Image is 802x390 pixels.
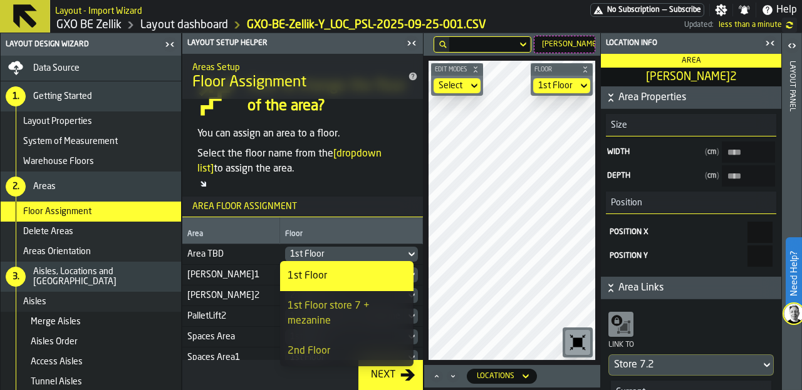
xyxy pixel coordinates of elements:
[1,202,181,222] li: menu Floor Assignment
[247,18,486,32] a: link-to-/wh/i/5fa160b1-7992-442a-9057-4226e3d2ae6d/import/layout/c2289acf-db0f-40b7-8b31-d8edf789...
[197,146,408,177] p: Select the floor name from the to assign the area.
[31,317,81,327] span: Merge Aisles
[477,372,514,381] div: DropdownMenuValue-locations
[403,36,420,51] label: button-toggle-Close me
[434,78,481,93] div: DropdownMenuValue-none
[1,33,181,56] header: Layout Design Wizard
[756,3,802,18] label: button-toggle-Help
[1,352,181,372] li: menu Access Aisles
[705,172,707,180] span: (
[280,261,413,366] ul: dropdown-menu
[280,291,413,336] li: dropdown-item
[1,292,181,312] li: menu Aisles
[606,165,776,187] label: input-value-Depth
[747,245,773,267] input: react-aria7238496823-:r48: react-aria7238496823-:r48:
[366,367,400,382] div: Next
[187,270,275,280] div: [PERSON_NAME]1
[33,91,92,101] span: Getting Started
[439,41,447,48] div: hide filter
[610,252,648,260] span: Position Y
[782,18,797,33] label: button-toggle-undefined
[288,299,405,329] div: 1st Floor store 7 + mezanine
[288,344,405,359] div: 2nd Floor
[23,136,118,146] span: System of Measurement
[429,370,444,382] button: Maximize
[140,18,228,32] a: link-to-/wh/i/5fa160b1-7992-442a-9057-4226e3d2ae6d/designer
[662,6,667,14] span: —
[606,114,776,136] h3: title-section-Size
[601,277,781,299] button: button-
[288,269,405,284] div: 1st Floor
[182,33,423,54] header: Layout Setup Helper
[705,148,707,156] span: (
[161,37,179,52] label: button-toggle-Close me
[285,230,417,241] div: Floor
[722,141,775,163] input: input-value-Width input-value-Width
[285,247,418,262] div: DropdownMenuValue-default-floor
[1,312,181,332] li: menu Merge Aisles
[1,222,181,242] li: menu Delete Areas
[717,172,719,180] span: )
[705,172,719,180] span: cm
[533,78,590,93] div: DropdownMenuValue-default-floor
[783,36,801,58] label: button-toggle-Open
[682,57,701,64] span: Area
[182,54,423,99] div: title-Floor Assignment
[1,262,181,292] li: menu Aisles, Locations and Bays
[280,261,413,291] li: dropdown-item
[608,222,774,243] label: react-aria7238496823-:r46:
[187,311,275,321] div: PalletLift2
[563,327,593,357] div: button-toolbar-undefined
[1,332,181,352] li: menu Aisles Order
[187,230,274,241] div: Area
[23,157,94,167] span: Warehouse Floors
[3,40,161,49] div: Layout Design Wizard
[197,126,408,141] p: You can assign an area to a floor.
[33,63,80,73] span: Data Source
[23,247,91,257] span: Areas Orientation
[761,36,779,51] label: button-toggle-Close me
[358,360,423,390] button: button-Next
[1,151,181,172] li: menu Warehouse Floors
[538,81,573,91] div: DropdownMenuValue-default-floor
[590,3,704,17] a: link-to-/wh/i/5fa160b1-7992-442a-9057-4226e3d2ae6d/pricing/
[23,227,73,237] span: Delete Areas
[33,182,56,192] span: Areas
[787,239,801,309] label: Need Help?
[182,202,297,212] span: Area Floor assignment
[606,141,776,163] label: input-value-Width
[590,3,704,17] div: Menu Subscription
[722,165,775,187] input: input-value-Depth input-value-Depth
[431,63,483,76] button: button-
[608,309,774,376] div: Link toDropdownMenuValue-Store 7.2
[280,336,413,366] li: dropdown-item
[1,131,181,151] li: menu System of Measurement
[606,198,642,208] span: Position
[542,40,603,49] span: [PERSON_NAME]2
[782,33,801,390] header: Layout panel
[733,4,756,16] label: button-toggle-Notifications
[710,4,732,16] label: button-toggle-Settings
[532,66,579,73] span: Floor
[182,197,423,217] h3: title-section-Area Floor assignment
[717,148,719,156] span: )
[607,172,700,180] span: Depth
[290,249,400,259] div: DropdownMenuValue-default-floor
[55,4,142,16] h2: Sub Title
[618,280,779,295] span: Area Links
[747,222,773,243] input: react-aria7238496823-:r46: react-aria7238496823-:r46:
[603,39,761,48] div: Location Info
[6,267,26,287] div: 3.
[187,249,275,259] div: Area TBD
[618,90,779,105] span: Area Properties
[31,357,83,367] span: Access Aisles
[1,111,181,131] li: menu Layout Properties
[432,66,469,73] span: Edit Modes
[705,148,719,157] span: cm
[6,177,26,197] div: 2.
[607,148,700,157] span: Width
[33,267,176,287] span: Aisles, Locations and [GEOGRAPHIC_DATA]
[445,370,461,382] button: Minimize
[6,86,26,106] div: 1.
[719,21,782,29] span: 13/10/2025, 13:36:59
